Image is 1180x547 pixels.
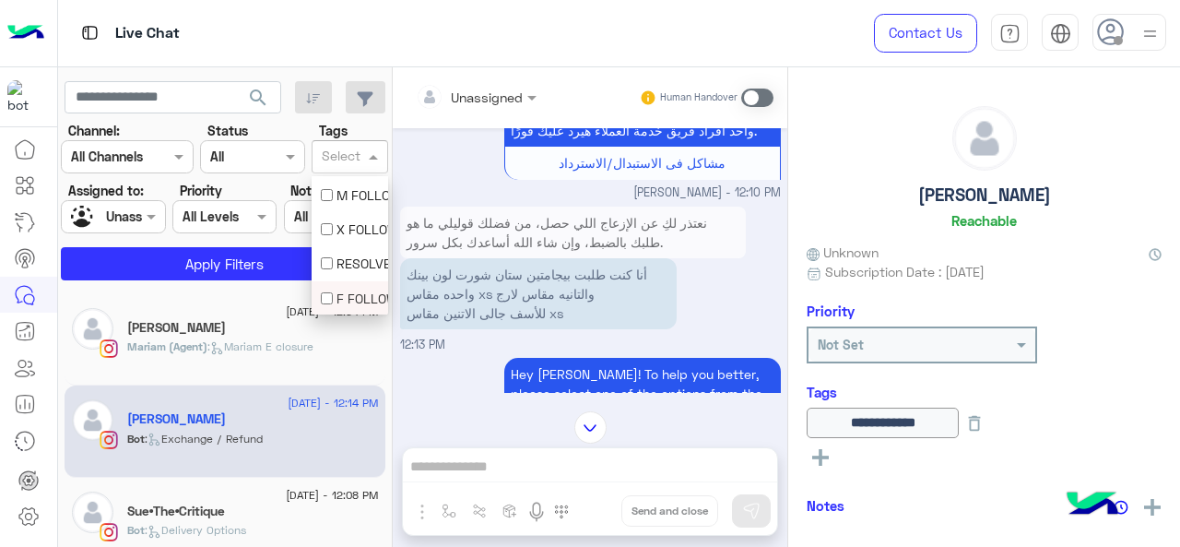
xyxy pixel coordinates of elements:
[807,497,844,514] h6: Notes
[288,395,378,411] span: [DATE] - 12:14 PM
[1139,22,1162,45] img: profile
[400,207,746,258] p: 18/8/2025, 12:13 PM
[807,303,855,319] h6: Priority
[7,14,44,53] img: Logo
[7,80,41,113] img: 317874714732967
[874,14,977,53] a: Contact Us
[400,258,677,329] p: 18/8/2025, 12:13 PM
[127,523,145,537] span: Bot
[660,90,737,105] small: Human Handover
[574,411,607,444] img: scroll
[400,338,445,351] span: 12:13 PM
[991,14,1028,53] a: tab
[319,146,360,170] div: Select
[319,121,348,140] label: Tags
[247,87,269,109] span: search
[999,23,1021,44] img: tab
[1144,499,1161,516] img: add
[559,155,726,171] span: مشاكل فى الاستبدال/الاسترداد
[207,339,313,353] span: : Mariam E closure
[100,339,118,358] img: Instagram
[145,432,263,446] span: : Exchange / Refund
[127,411,226,427] h5: Sara Shallal
[61,247,388,280] button: Apply Filters
[1060,473,1125,538] img: hulul-logo.png
[321,220,379,239] div: X FOLLOW UP
[953,107,1016,170] img: defaultAdmin.png
[633,184,781,202] span: [PERSON_NAME] - 12:10 PM
[807,384,1162,400] h6: Tags
[321,254,379,273] div: RESOLVED
[236,81,281,121] button: search
[127,504,225,519] h5: Sue•The•Critique
[321,289,379,308] div: F FOLLOW UP
[127,320,226,336] h5: Sherry Raafat
[180,181,222,200] label: Priority
[825,262,985,281] span: Subscription Date : [DATE]
[127,432,145,446] span: Bot
[68,121,120,140] label: Channel:
[312,176,388,315] ng-dropdown-panel: Options list
[807,243,879,262] span: Unknown
[286,303,378,320] span: [DATE] - 12:54 PM
[321,185,379,205] div: M FOLLOW UP
[72,399,113,441] img: defaultAdmin.png
[72,308,113,350] img: defaultAdmin.png
[100,523,118,541] img: Instagram
[290,181,378,200] label: Note mentions
[68,181,144,200] label: Assigned to:
[504,358,781,468] p: 18/8/2025, 12:13 PM
[145,523,246,537] span: : Delivery Options
[918,184,1051,206] h5: [PERSON_NAME]
[115,21,180,46] p: Live Chat
[100,431,118,449] img: Instagram
[1050,23,1071,44] img: tab
[286,487,378,504] span: [DATE] - 12:08 PM
[78,21,101,44] img: tab
[621,495,718,527] button: Send and close
[127,339,207,353] span: Mariam (Agent)
[72,492,113,533] img: defaultAdmin.png
[951,212,1017,229] h6: Reachable
[207,121,248,140] label: Status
